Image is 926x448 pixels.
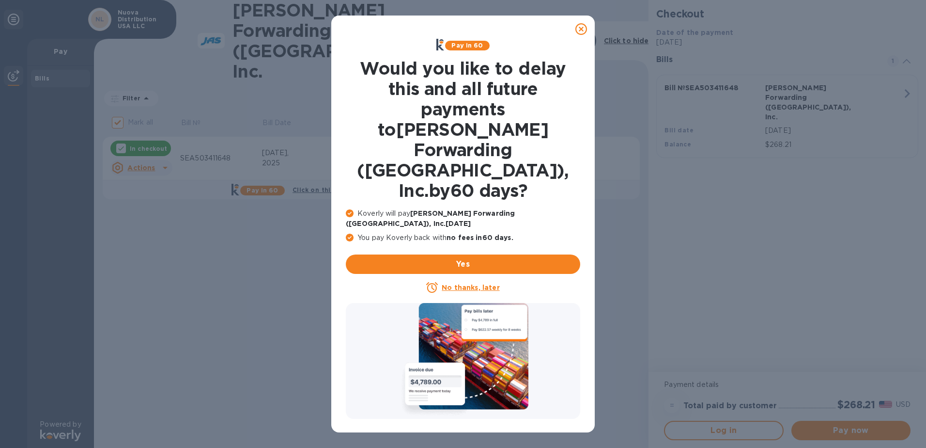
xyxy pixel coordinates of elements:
[346,255,580,274] button: Yes
[451,42,483,49] b: Pay in 60
[346,233,580,243] p: You pay Koverly back with
[442,284,499,291] u: No thanks, later
[346,208,580,229] p: Koverly will pay
[346,58,580,201] h1: Would you like to delay this and all future payments to [PERSON_NAME] Forwarding ([GEOGRAPHIC_DAT...
[354,258,572,270] span: Yes
[447,234,513,241] b: no fees in 60 days .
[346,209,515,227] b: [PERSON_NAME] Forwarding ([GEOGRAPHIC_DATA]), Inc. [DATE]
